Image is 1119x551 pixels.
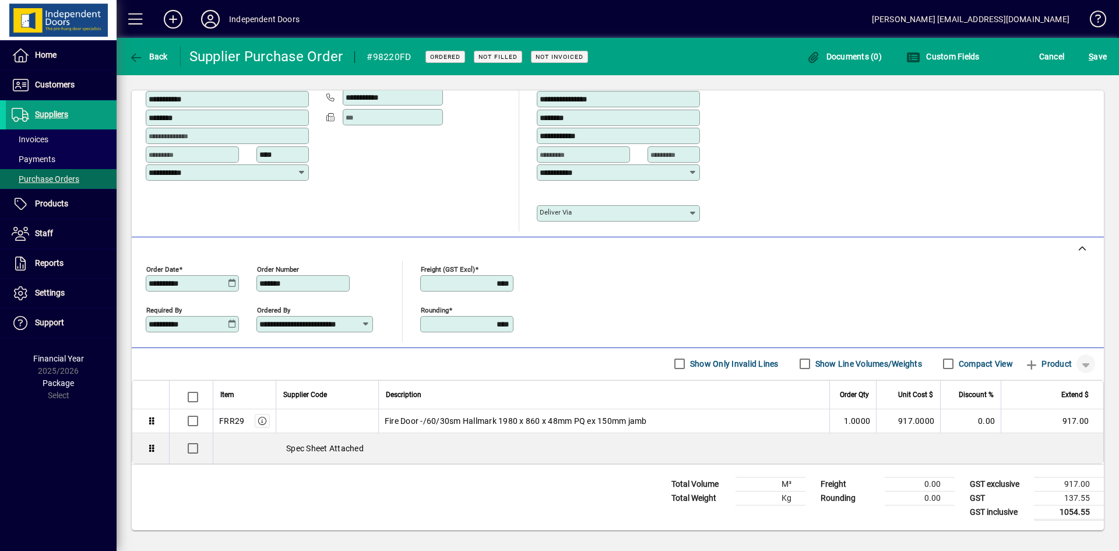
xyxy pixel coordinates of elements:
[1061,388,1089,401] span: Extend $
[940,409,1001,433] td: 0.00
[12,135,48,144] span: Invoices
[6,308,117,338] a: Support
[1089,52,1093,61] span: S
[430,53,460,61] span: Ordered
[35,288,65,297] span: Settings
[35,80,75,89] span: Customers
[257,265,299,273] mat-label: Order number
[386,388,421,401] span: Description
[736,491,805,505] td: Kg
[117,46,181,67] app-page-header-button: Back
[146,306,182,314] mat-label: Required by
[421,306,449,314] mat-label: Rounding
[35,258,64,268] span: Reports
[666,477,736,491] td: Total Volume
[129,52,168,61] span: Back
[1036,46,1068,67] button: Cancel
[6,41,117,70] a: Home
[421,265,475,273] mat-label: Freight (GST excl)
[219,415,244,427] div: FRR29
[12,155,55,164] span: Payments
[126,46,171,67] button: Back
[964,505,1034,520] td: GST inclusive
[803,46,885,67] button: Documents (0)
[154,9,192,30] button: Add
[964,477,1034,491] td: GST exclusive
[906,52,980,61] span: Custom Fields
[666,491,736,505] td: Total Weight
[736,477,805,491] td: M³
[213,433,1103,464] div: Spec Sheet Attached
[806,52,882,61] span: Documents (0)
[12,174,79,184] span: Purchase Orders
[6,169,117,189] a: Purchase Orders
[35,110,68,119] span: Suppliers
[1019,353,1078,374] button: Product
[367,48,411,66] div: #98220FD
[829,409,876,433] td: 1.0000
[35,50,57,59] span: Home
[840,388,869,401] span: Order Qty
[6,71,117,100] a: Customers
[229,10,300,29] div: Independent Doors
[1034,477,1104,491] td: 917.00
[885,491,955,505] td: 0.00
[815,477,885,491] td: Freight
[1081,2,1104,40] a: Knowledge Base
[536,53,583,61] span: Not Invoiced
[35,318,64,327] span: Support
[688,358,779,370] label: Show Only Invalid Lines
[35,229,53,238] span: Staff
[283,388,327,401] span: Supplier Code
[959,388,994,401] span: Discount %
[6,149,117,169] a: Payments
[6,129,117,149] a: Invoices
[540,208,572,216] mat-label: Deliver via
[1089,47,1107,66] span: ave
[898,388,933,401] span: Unit Cost $
[885,477,955,491] td: 0.00
[815,491,885,505] td: Rounding
[6,219,117,248] a: Staff
[385,415,647,427] span: Fire Door -/60/30sm Hallmark 1980 x 860 x 48mm PQ ex 150mm jamb
[6,189,117,219] a: Products
[220,388,234,401] span: Item
[1039,47,1065,66] span: Cancel
[876,409,940,433] td: 917.0000
[872,10,1069,29] div: [PERSON_NAME] [EMAIL_ADDRESS][DOMAIN_NAME]
[35,199,68,208] span: Products
[257,306,290,314] mat-label: Ordered by
[6,249,117,278] a: Reports
[478,53,518,61] span: Not Filled
[1001,409,1103,433] td: 917.00
[1086,46,1110,67] button: Save
[146,265,179,273] mat-label: Order date
[1025,355,1072,373] span: Product
[956,358,1013,370] label: Compact View
[192,9,229,30] button: Profile
[43,378,74,388] span: Package
[1034,491,1104,505] td: 137.55
[6,279,117,308] a: Settings
[813,358,922,370] label: Show Line Volumes/Weights
[33,354,84,363] span: Financial Year
[189,47,343,66] div: Supplier Purchase Order
[903,46,983,67] button: Custom Fields
[964,491,1034,505] td: GST
[1034,505,1104,520] td: 1054.55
